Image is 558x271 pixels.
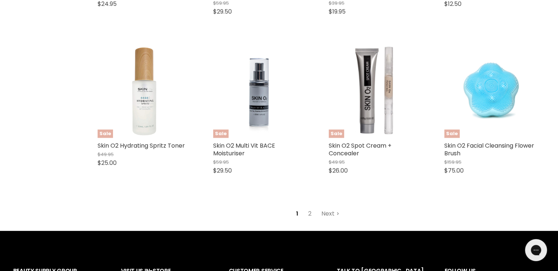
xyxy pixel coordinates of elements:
a: Skin O2 Hydrating Spritz TonerSale [98,44,191,138]
span: $159.95 [444,159,462,166]
span: $19.95 [329,7,346,16]
iframe: Gorgias live chat messenger [521,236,551,264]
span: $59.95 [213,159,229,166]
img: Skin O2 Facial Cleansing Flower Brush [444,44,538,138]
img: Skin O2 Multi Vit BACE Moisturiser [213,44,307,138]
span: $29.50 [213,7,232,16]
span: Sale [98,130,113,138]
span: $29.50 [213,166,232,175]
span: 1 [292,207,302,220]
a: Skin O2 Hydrating Spritz Toner [98,141,185,150]
a: Skin O2 Facial Cleansing Flower Brush [444,141,534,158]
span: $75.00 [444,166,464,175]
span: $25.00 [98,159,117,167]
span: $26.00 [329,166,348,175]
span: $49.95 [329,159,345,166]
a: 2 [304,207,316,220]
span: Sale [213,130,229,138]
img: Skin O2 Hydrating Spritz Toner [98,44,191,138]
a: Skin O2 Multi Vit BACE Moisturiser [213,141,275,158]
span: $49.95 [98,151,114,158]
a: Next [317,207,343,220]
span: Sale [329,130,344,138]
img: Skin O2 Spot Cream + Concealer [329,44,422,138]
a: Skin O2 Spot Cream + ConcealerSale [329,44,422,138]
a: Skin O2 Multi Vit BACE MoisturiserSale [213,44,307,138]
a: Skin O2 Facial Cleansing Flower BrushSale [444,44,538,138]
span: Sale [444,130,460,138]
a: Skin O2 Spot Cream + Concealer [329,141,391,158]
